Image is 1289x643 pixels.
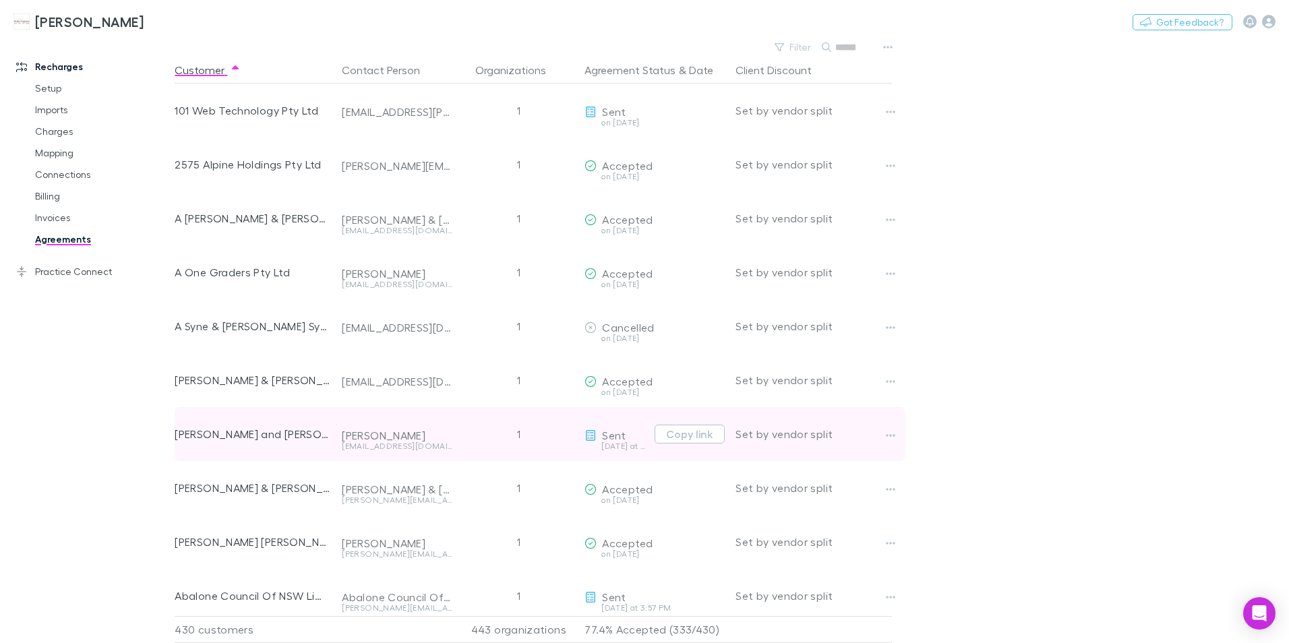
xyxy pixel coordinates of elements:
a: Connections [22,164,182,185]
p: 77.4% Accepted (333/430) [584,617,725,642]
div: 1 [458,461,579,515]
a: Mapping [22,142,182,164]
div: [PERSON_NAME] and [PERSON_NAME] [175,407,331,461]
div: [PERSON_NAME] & [PERSON_NAME] & [PERSON_NAME] & [PERSON_NAME] [175,461,331,515]
div: 1 [458,245,579,299]
span: Accepted [602,267,653,280]
span: Sent [602,429,626,441]
div: [PERSON_NAME] [342,267,452,280]
div: 443 organizations [458,616,579,643]
div: Set by vendor split [736,569,892,623]
div: Abalone Council Of NSW Limited [175,569,331,623]
div: [PERSON_NAME] [342,429,452,442]
a: Setup [22,78,182,99]
div: Set by vendor split [736,245,892,299]
button: Filter [768,39,819,55]
div: [PERSON_NAME] & [PERSON_NAME] [175,353,331,407]
div: 1 [458,407,579,461]
div: A [PERSON_NAME] & [PERSON_NAME] [175,191,331,245]
div: Abalone Council Of NSW Limited [342,590,452,604]
div: 1 [458,84,579,137]
div: [PERSON_NAME] [342,537,452,550]
div: Set by vendor split [736,407,892,461]
span: Cancelled [602,321,654,334]
div: on [DATE] [584,388,725,396]
div: 2575 Alpine Holdings Pty Ltd [175,137,331,191]
div: Set by vendor split [736,299,892,353]
div: [DATE] at 3:57 PM [584,442,649,450]
div: [EMAIL_ADDRESS][DOMAIN_NAME] [342,442,452,450]
div: 1 [458,299,579,353]
div: A Syne & [PERSON_NAME] Syne & [PERSON_NAME] [PERSON_NAME] & R Syne [175,299,331,353]
div: [EMAIL_ADDRESS][DOMAIN_NAME] [342,280,452,288]
div: on [DATE] [584,550,725,558]
span: Sent [602,105,626,118]
div: Set by vendor split [736,84,892,137]
h3: [PERSON_NAME] [35,13,144,30]
div: [EMAIL_ADDRESS][DOMAIN_NAME] [342,375,452,388]
img: Hales Douglass's Logo [13,13,30,30]
button: Got Feedback? [1133,14,1232,30]
a: Imports [22,99,182,121]
a: Practice Connect [3,261,182,282]
span: Accepted [602,483,653,495]
div: [EMAIL_ADDRESS][DOMAIN_NAME] [342,226,452,235]
span: Accepted [602,159,653,172]
div: [PERSON_NAME] [PERSON_NAME] [175,515,331,569]
button: Client Discount [736,57,828,84]
span: Sent [602,590,626,603]
div: A One Graders Pty Ltd [175,245,331,299]
div: on [DATE] [584,119,725,127]
div: on [DATE] [584,334,725,342]
span: Accepted [602,537,653,549]
button: Contact Person [342,57,436,84]
div: on [DATE] [584,226,725,235]
div: 1 [458,353,579,407]
div: 1 [458,515,579,569]
div: 101 Web Technology Pty Ltd [175,84,331,137]
button: Customer [175,57,241,84]
span: Accepted [602,375,653,388]
div: on [DATE] [584,173,725,181]
div: Set by vendor split [736,461,892,515]
div: Set by vendor split [736,137,892,191]
div: Set by vendor split [736,191,892,245]
div: [PERSON_NAME][EMAIL_ADDRESS][DOMAIN_NAME] [342,159,452,173]
a: Recharges [3,56,182,78]
a: Agreements [22,228,182,250]
div: [PERSON_NAME][EMAIL_ADDRESS][DOMAIN_NAME] [342,496,452,504]
button: Agreement Status [584,57,676,84]
div: on [DATE] [584,280,725,288]
div: [PERSON_NAME] & [PERSON_NAME] & [PERSON_NAME] & [PERSON_NAME] [342,483,452,496]
button: Date [689,57,713,84]
div: Set by vendor split [736,353,892,407]
div: 1 [458,569,579,623]
div: [PERSON_NAME][EMAIL_ADDRESS][DOMAIN_NAME] [342,604,452,612]
a: Invoices [22,207,182,228]
div: & [584,57,725,84]
span: Accepted [602,213,653,226]
div: Set by vendor split [736,515,892,569]
div: [PERSON_NAME][EMAIL_ADDRESS][DOMAIN_NAME] [342,550,452,558]
div: 1 [458,191,579,245]
button: Copy link [655,425,725,443]
div: on [DATE] [584,496,725,504]
button: Organizations [475,57,562,84]
div: [PERSON_NAME] & [PERSON_NAME] [342,213,452,226]
a: [PERSON_NAME] [5,5,152,38]
div: Open Intercom Messenger [1243,597,1276,630]
div: [DATE] at 3:57 PM [584,604,725,612]
div: [EMAIL_ADDRESS][DOMAIN_NAME] [342,321,452,334]
div: [EMAIL_ADDRESS][PERSON_NAME][DOMAIN_NAME] [342,105,452,119]
div: 430 customers [175,616,336,643]
div: 1 [458,137,579,191]
a: Charges [22,121,182,142]
a: Billing [22,185,182,207]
